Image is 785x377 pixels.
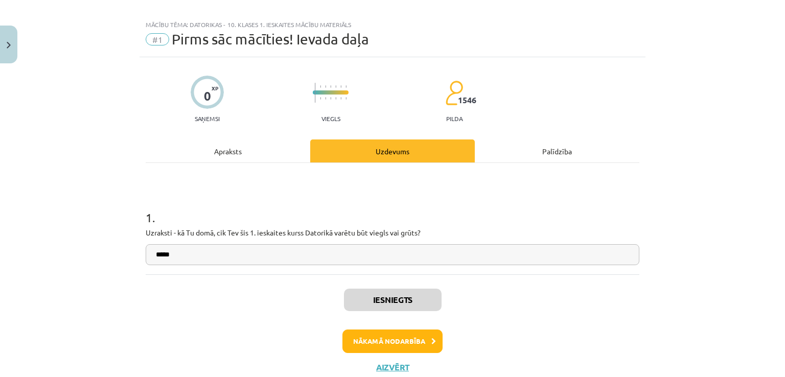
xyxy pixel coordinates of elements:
[475,139,639,162] div: Palīdzība
[340,97,341,100] img: icon-short-line-57e1e144782c952c97e751825c79c345078a6d821885a25fce030b3d8c18986b.svg
[320,85,321,88] img: icon-short-line-57e1e144782c952c97e751825c79c345078a6d821885a25fce030b3d8c18986b.svg
[458,96,476,105] span: 1546
[146,139,310,162] div: Apraksts
[321,115,340,122] p: Viegls
[345,85,347,88] img: icon-short-line-57e1e144782c952c97e751825c79c345078a6d821885a25fce030b3d8c18986b.svg
[204,89,211,103] div: 0
[330,97,331,100] img: icon-short-line-57e1e144782c952c97e751825c79c345078a6d821885a25fce030b3d8c18986b.svg
[373,362,412,372] button: Aizvērt
[146,193,639,224] h1: 1 .
[446,115,463,122] p: pilda
[315,83,316,103] img: icon-long-line-d9ea69661e0d244f92f715978eff75569469978d946b2353a9bb055b3ed8787d.svg
[325,97,326,100] img: icon-short-line-57e1e144782c952c97e751825c79c345078a6d821885a25fce030b3d8c18986b.svg
[335,85,336,88] img: icon-short-line-57e1e144782c952c97e751825c79c345078a6d821885a25fce030b3d8c18986b.svg
[146,21,639,28] div: Mācību tēma: Datorikas - 10. klases 1. ieskaites mācību materiāls
[172,31,369,48] span: Pirms sāc mācīties! Ievada daļa
[344,289,442,311] button: Iesniegts
[310,139,475,162] div: Uzdevums
[146,33,169,45] span: #1
[191,115,224,122] p: Saņemsi
[320,97,321,100] img: icon-short-line-57e1e144782c952c97e751825c79c345078a6d821885a25fce030b3d8c18986b.svg
[445,80,463,106] img: students-c634bb4e5e11cddfef0936a35e636f08e4e9abd3cc4e673bd6f9a4125e45ecb1.svg
[7,42,11,49] img: icon-close-lesson-0947bae3869378f0d4975bcd49f059093ad1ed9edebbc8119c70593378902aed.svg
[330,85,331,88] img: icon-short-line-57e1e144782c952c97e751825c79c345078a6d821885a25fce030b3d8c18986b.svg
[325,85,326,88] img: icon-short-line-57e1e144782c952c97e751825c79c345078a6d821885a25fce030b3d8c18986b.svg
[146,227,639,238] p: Uzraksti - kā Tu domā, cik Tev šis 1. ieskaites kurss Datorikā varētu būt viegls vai grūts?
[342,329,443,353] button: Nākamā nodarbība
[340,85,341,88] img: icon-short-line-57e1e144782c952c97e751825c79c345078a6d821885a25fce030b3d8c18986b.svg
[345,97,347,100] img: icon-short-line-57e1e144782c952c97e751825c79c345078a6d821885a25fce030b3d8c18986b.svg
[212,85,218,91] span: XP
[335,97,336,100] img: icon-short-line-57e1e144782c952c97e751825c79c345078a6d821885a25fce030b3d8c18986b.svg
